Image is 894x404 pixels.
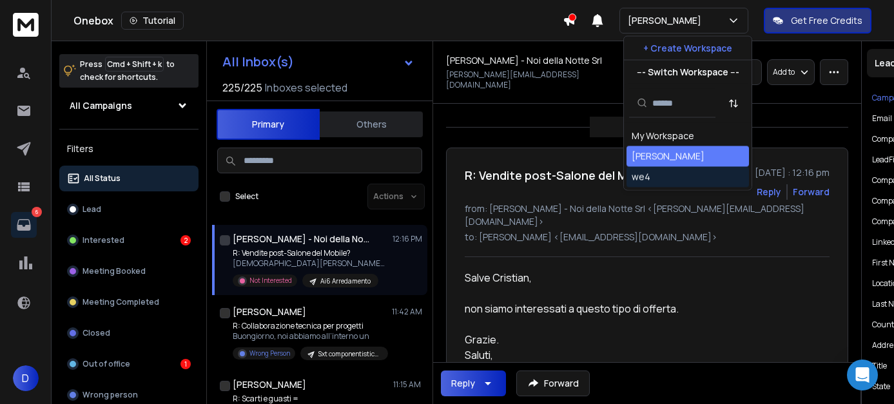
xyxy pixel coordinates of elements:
button: All Status [59,166,199,191]
p: Add to [773,67,795,77]
p: Out of office [83,359,130,369]
h1: All Inbox(s) [222,55,294,68]
h3: Inboxes selected [265,80,347,95]
p: from: [PERSON_NAME] - Noi della Notte Srl <[PERSON_NAME][EMAIL_ADDRESS][DOMAIN_NAME]> [465,202,830,228]
span: non siamo interessati a questo tipo di offerta. [465,302,679,316]
button: All Campaigns [59,93,199,119]
span: Salve Cristian, [465,271,532,285]
p: Wrong person [83,390,138,400]
p: title [872,361,887,371]
p: Get Free Credits [791,14,862,27]
p: Wrong Person [249,349,290,358]
p: Buongiorno, noi abbiamo all’interno un [233,331,387,341]
h1: [PERSON_NAME] - Noi della Notte Srl [233,233,374,245]
button: + Create Workspace [624,37,752,60]
h1: R: Vendite post-Salone del Mobile? [465,166,661,184]
p: [PERSON_NAME][EMAIL_ADDRESS][DOMAIN_NAME] [446,70,643,90]
div: Reply [451,377,475,390]
p: Closed [83,328,110,338]
button: D [13,365,39,391]
p: Not Interested [249,276,292,285]
p: Interested [83,235,124,245]
h1: All Campaigns [70,99,132,112]
p: Email [872,113,892,124]
div: Forward [793,186,830,198]
p: Sxt componentistica ottobre [318,349,380,359]
p: [DEMOGRAPHIC_DATA][PERSON_NAME], non siamo interessati [233,258,387,269]
button: Interested2 [59,227,199,253]
span: Grazie. [465,332,499,347]
button: All Inbox(s) [212,49,425,75]
div: [PERSON_NAME] [632,150,705,163]
button: Lead [59,197,199,222]
p: 11:42 AM [392,307,422,317]
div: we4 [632,171,650,184]
p: [DATE] : 12:16 pm [755,166,830,179]
button: Meeting Completed [59,289,199,315]
button: Forward [516,370,590,396]
p: All Status [84,173,121,184]
p: Meeting Completed [83,297,159,307]
button: Get Free Credits [764,8,871,34]
div: My Workspace [632,130,694,142]
p: 6 [32,207,42,217]
button: Tutorial [121,12,184,30]
button: Closed [59,320,199,346]
button: Sort by Sort A-Z [721,90,746,116]
p: --- Switch Workspace --- [637,66,739,79]
h3: Filters [59,140,199,158]
p: R: Collaborazione tecnica per progetti [233,321,387,331]
h1: [PERSON_NAME] [233,378,306,391]
p: to: [PERSON_NAME] <[EMAIL_ADDRESS][DOMAIN_NAME]> [465,231,830,244]
p: 11:15 AM [393,380,422,390]
a: 6 [11,212,37,238]
p: R: Vendite post-Salone del Mobile? [233,248,387,258]
span: Cmd + Shift + k [105,57,164,72]
p: Press to check for shortcuts. [80,58,175,84]
button: Primary [217,109,320,140]
h1: [PERSON_NAME] [233,305,306,318]
p: [PERSON_NAME] [628,14,706,27]
button: Reply [441,370,506,396]
span: 225 / 225 [222,80,262,95]
div: Open Intercom Messenger [847,360,878,390]
button: Out of office1 [59,351,199,377]
h1: [PERSON_NAME] - Noi della Notte Srl [446,54,602,67]
div: Onebox [73,12,563,30]
p: Lead [83,204,101,215]
p: R: Scarti e guasti = [233,394,387,404]
div: 1 [180,359,191,369]
button: Reply [757,186,781,198]
p: + Create Workspace [643,42,732,55]
button: Meeting Booked [59,258,199,284]
p: state [872,381,890,392]
p: 12:16 PM [393,234,422,244]
label: Select [235,191,258,202]
button: Others [320,110,423,139]
p: Ai6 Arredamento [320,276,371,286]
span: Saluti, [465,348,493,362]
p: Meeting Booked [83,266,146,276]
div: 2 [180,235,191,245]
